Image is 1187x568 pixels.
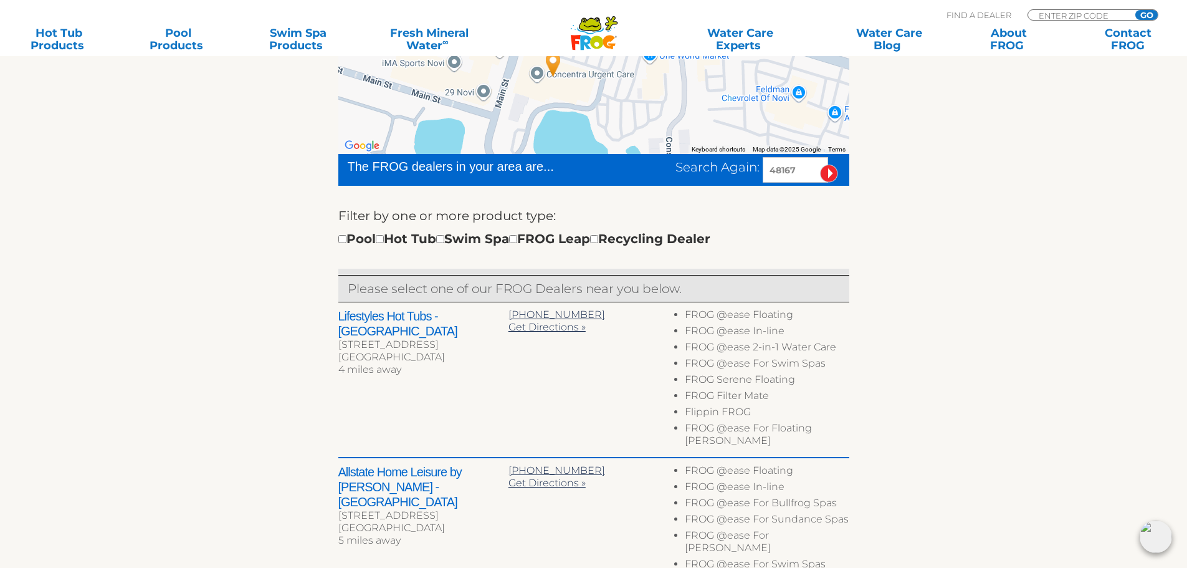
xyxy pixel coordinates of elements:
li: FROG @ease 2-in-1 Water Care [685,341,849,357]
li: FROG @ease In-line [685,481,849,497]
sup: ∞ [442,37,449,47]
img: openIcon [1140,521,1172,553]
li: FROG @ease In-line [685,325,849,341]
div: [STREET_ADDRESS] [338,509,508,522]
a: Fresh MineralWater∞ [371,27,487,52]
p: Find A Dealer [946,9,1011,21]
div: [GEOGRAPHIC_DATA] [338,522,508,534]
p: Please select one of our FROG Dealers near you below. [348,279,840,299]
div: Lifestyles Hot Tubs - Novi - 4 miles away. [534,42,573,86]
span: Map data ©2025 Google [753,146,821,153]
a: Get Directions » [508,477,586,489]
a: PoolProducts [132,27,225,52]
span: 4 miles away [338,363,401,375]
input: Zip Code Form [1037,10,1122,21]
div: [STREET_ADDRESS] [338,339,508,351]
span: 5 miles away [338,534,401,546]
li: FROG @ease For [PERSON_NAME] [685,529,849,558]
a: ContactFROG [1082,27,1175,52]
a: [PHONE_NUMBER] [508,309,605,320]
span: Search Again: [675,160,760,175]
a: Water CareBlog [842,27,935,52]
div: [GEOGRAPHIC_DATA] [338,351,508,363]
a: AboutFROG [962,27,1055,52]
a: Get Directions » [508,321,586,333]
li: FROG @ease Floating [685,309,849,325]
a: Hot TubProducts [12,27,105,52]
li: FROG @ease For Sundance Spas [685,513,849,529]
li: Flippin FROG [685,406,849,422]
a: [PHONE_NUMBER] [508,465,605,476]
div: The FROG dealers in your area are... [348,157,599,176]
li: FROG Serene Floating [685,373,849,390]
h2: Lifestyles Hot Tubs - [GEOGRAPHIC_DATA] [338,309,508,339]
h2: Allstate Home Leisure by [PERSON_NAME] - [GEOGRAPHIC_DATA] [338,465,508,509]
li: FROG @ease Floating [685,465,849,481]
button: Keyboard shortcuts [692,145,745,154]
li: FROG @ease For Swim Spas [685,357,849,373]
a: Swim SpaProducts [252,27,345,52]
li: FROG @ease For Floating [PERSON_NAME] [685,422,849,451]
img: Google [341,138,383,154]
li: FROG @ease For Bullfrog Spas [685,497,849,513]
input: Submit [820,165,838,183]
li: FROG Filter Mate [685,390,849,406]
input: GO [1135,10,1158,20]
a: Terms [828,146,846,153]
a: Open this area in Google Maps (opens a new window) [341,138,383,154]
label: Filter by one or more product type: [338,206,556,226]
div: Pool Hot Tub Swim Spa FROG Leap Recycling Dealer [338,229,710,249]
a: Water CareExperts [665,27,816,52]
